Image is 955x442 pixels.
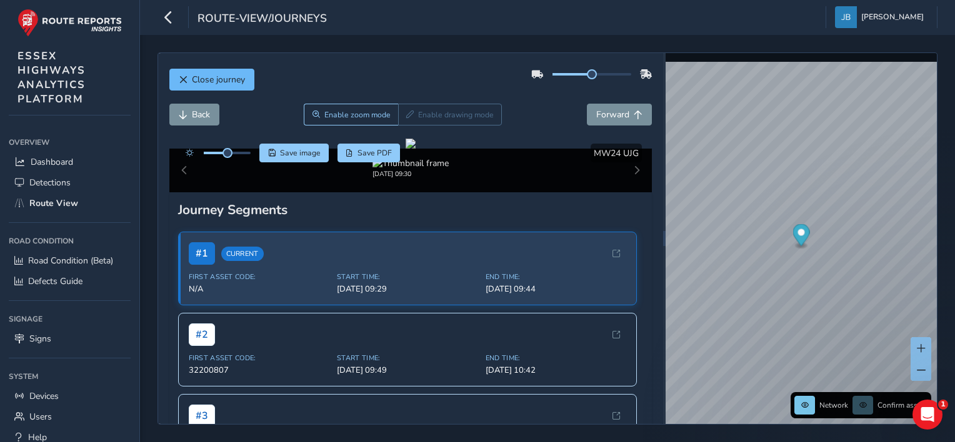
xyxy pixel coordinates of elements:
img: rr logo [17,9,122,37]
div: Map marker [792,224,809,250]
span: Back [192,109,210,120]
div: Signage [9,310,131,328]
span: [PERSON_NAME] [861,6,924,28]
a: Users [9,406,131,427]
span: End Time: [486,272,627,282]
div: Overview [9,133,131,152]
span: Devices [29,390,59,402]
a: Devices [9,386,131,406]
span: 32200807 [189,365,330,376]
img: diamond-layout [835,6,857,28]
span: Close journey [192,74,245,86]
img: Thumbnail frame [372,157,449,169]
button: Save [259,144,329,162]
span: N/A [189,283,330,295]
span: Signs [29,333,51,345]
a: Dashboard [9,152,131,172]
button: [PERSON_NAME] [835,6,928,28]
span: [DATE] 09:29 [337,283,478,295]
iframe: Intercom live chat [912,400,942,430]
span: Defects Guide [28,275,82,287]
span: Network [819,400,848,410]
a: Signs [9,328,131,349]
span: Users [29,411,52,423]
span: ESSEX HIGHWAYS ANALYTICS PLATFORM [17,49,86,106]
span: MW24 UJG [594,147,639,159]
span: # 1 [189,242,215,265]
button: Back [169,104,219,125]
a: Defects Guide [9,271,131,292]
button: PDF [337,144,401,162]
span: Dashboard [31,156,73,168]
span: Save PDF [357,148,392,158]
a: Road Condition (Beta) [9,250,131,271]
span: Current [221,247,264,261]
span: Save image [280,148,321,158]
button: Close journey [169,69,254,91]
span: [DATE] 10:42 [486,365,627,376]
span: 1 [938,400,948,410]
span: [DATE] 09:49 [337,365,478,376]
span: First Asset Code: [189,353,330,363]
span: Start Time: [337,272,478,282]
div: Road Condition [9,232,131,250]
a: Detections [9,172,131,193]
span: # 2 [189,323,215,346]
span: Enable zoom mode [324,110,391,120]
span: Confirm assets [877,400,927,410]
span: Detections [29,177,71,189]
span: route-view/journeys [197,11,327,28]
div: Journey Segments [178,201,644,219]
span: First Asset Code: [189,272,330,282]
div: [DATE] 09:30 [372,169,449,179]
span: Forward [596,109,629,120]
button: Forward [587,104,652,125]
button: Zoom [304,104,398,125]
span: Start Time: [337,353,478,363]
span: # 3 [189,405,215,427]
span: End Time: [486,353,627,363]
span: Road Condition (Beta) [28,255,113,267]
div: System [9,367,131,386]
span: [DATE] 09:44 [486,283,627,295]
a: Route View [9,193,131,214]
span: Route View [29,197,78,209]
